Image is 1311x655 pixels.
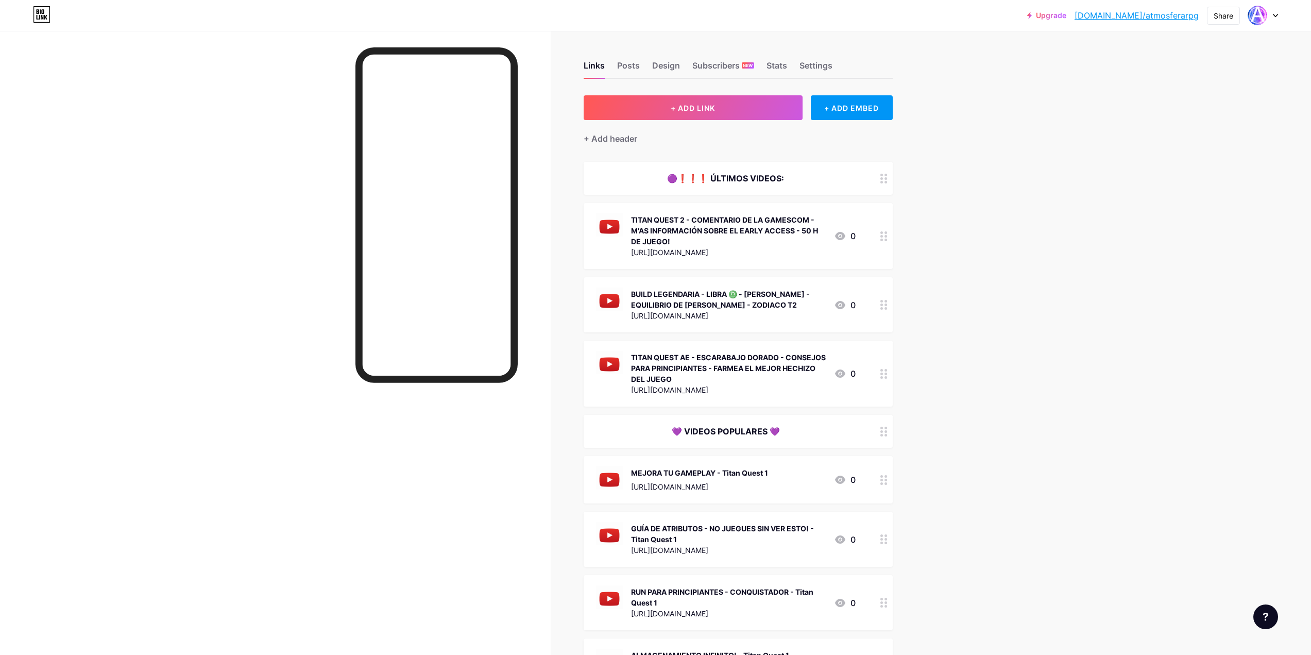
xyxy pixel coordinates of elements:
[671,104,715,112] span: + ADD LINK
[743,62,753,69] span: NEW
[631,214,826,247] div: TITAN QUEST 2 - COMENTARIO DE LA GAMESCOM - M'AS INFORMACIÓN SOBRE EL EARLY ACCESS - 50 H DE JUEGO!
[596,466,623,493] img: MEJORA TU GAMEPLAY - Titan Quest 1
[596,172,856,184] div: 🟣❗❗❗ ÚLTIMOS VIDEOS:
[617,59,640,78] div: Posts
[834,474,856,486] div: 0
[631,586,826,608] div: RUN PARA PRINCIPIANTES - CONQUISTADOR - Titan Quest 1
[834,533,856,546] div: 0
[584,95,803,120] button: + ADD LINK
[584,132,637,145] div: + Add header
[631,247,826,258] div: [URL][DOMAIN_NAME]
[631,467,768,478] div: MEJORA TU GAMEPLAY - Titan Quest 1
[652,59,680,78] div: Design
[834,597,856,609] div: 0
[811,95,893,120] div: + ADD EMBED
[1248,6,1267,25] img: atmosferarpg
[596,351,623,378] img: TITAN QUEST AE - ESCARABAJO DORADO - CONSEJOS PARA PRINCIPIANTES - FARMEA EL MEJOR HECHIZO DEL JUEGO
[631,608,826,619] div: [URL][DOMAIN_NAME]
[596,585,623,612] img: RUN PARA PRINCIPIANTES - CONQUISTADOR - Titan Quest 1
[1214,10,1233,21] div: Share
[584,59,605,78] div: Links
[631,545,826,556] div: [URL][DOMAIN_NAME]
[799,59,832,78] div: Settings
[767,59,787,78] div: Stats
[631,481,768,492] div: [URL][DOMAIN_NAME]
[631,289,826,310] div: BUILD LEGENDARIA - LIBRA ♎ - [PERSON_NAME] - EQUILIBRIO DE [PERSON_NAME] - ZODIACO T2
[692,59,754,78] div: Subscribers
[631,523,826,545] div: GUÍA DE ATRIBUTOS - NO JUEGUES SIN VER ESTO! - Titan Quest 1
[596,425,856,438] div: 💜 VIDEOS POPULARES 💜
[834,299,856,311] div: 0
[596,522,623,549] img: GUÍA DE ATRIBUTOS - NO JUEGUES SIN VER ESTO! - Titan Quest 1
[1075,9,1199,22] a: [DOMAIN_NAME]/atmosferarpg
[596,213,623,240] img: TITAN QUEST 2 - COMENTARIO DE LA GAMESCOM - M'AS INFORMACIÓN SOBRE EL EARLY ACCESS - 50 H DE JUEGO!
[1027,11,1066,20] a: Upgrade
[834,230,856,242] div: 0
[596,288,623,314] img: BUILD LEGENDARIA - LIBRA ♎ - CABALLERO - EQUILIBRIO DE SOL Y LUNA - ZODIACO T2
[631,352,826,384] div: TITAN QUEST AE - ESCARABAJO DORADO - CONSEJOS PARA PRINCIPIANTES - FARMEA EL MEJOR HECHIZO DEL JUEGO
[834,367,856,380] div: 0
[631,310,826,321] div: [URL][DOMAIN_NAME]
[631,384,826,395] div: [URL][DOMAIN_NAME]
